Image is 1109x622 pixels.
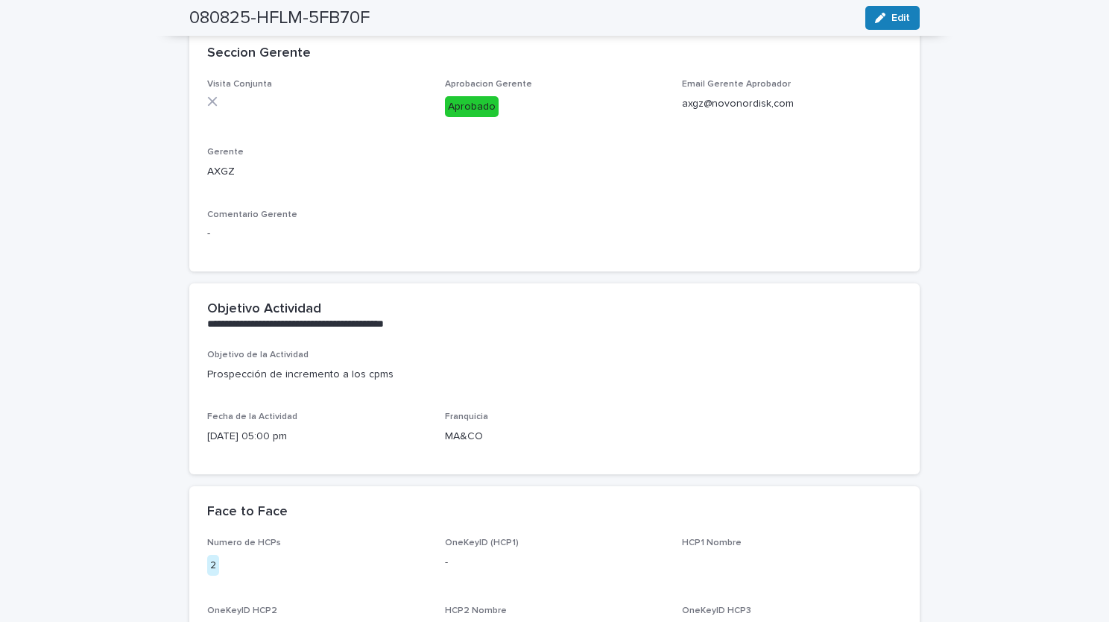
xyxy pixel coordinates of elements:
span: OneKeyID (HCP1) [445,538,519,547]
h2: Face to Face [207,504,288,521]
p: Prospección de incremento a los cpms [207,367,902,383]
button: Edit [865,6,920,30]
span: Edit [891,13,910,23]
p: [DATE] 05:00 pm [207,429,427,444]
span: OneKeyID HCP2 [207,606,277,615]
div: Aprobado [445,96,499,118]
span: HCP2 Nombre [445,606,507,615]
div: 2 [207,555,219,577]
span: Objetivo de la Actividad [207,351,309,359]
span: OneKeyID HCP3 [682,606,751,615]
p: - [207,226,902,242]
span: Aprobacion Gerente [445,80,532,89]
span: Email Gerente Aprobador [682,80,791,89]
p: - [445,555,665,571]
p: axgz@novonordisk,com [682,96,902,112]
span: Fecha de la Actividad [207,412,297,421]
h2: 080825-HFLM-5FB70F [189,7,370,29]
p: AXGZ [207,164,427,180]
span: Gerente [207,148,244,157]
p: MA&CO [445,429,665,444]
span: Comentario Gerente [207,210,297,219]
span: Numero de HCPs [207,538,281,547]
span: Franquicia [445,412,488,421]
h2: Seccion Gerente [207,45,311,62]
span: HCP1 Nombre [682,538,742,547]
h2: Objetivo Actividad [207,301,321,318]
span: Visita Conjunta [207,80,272,89]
